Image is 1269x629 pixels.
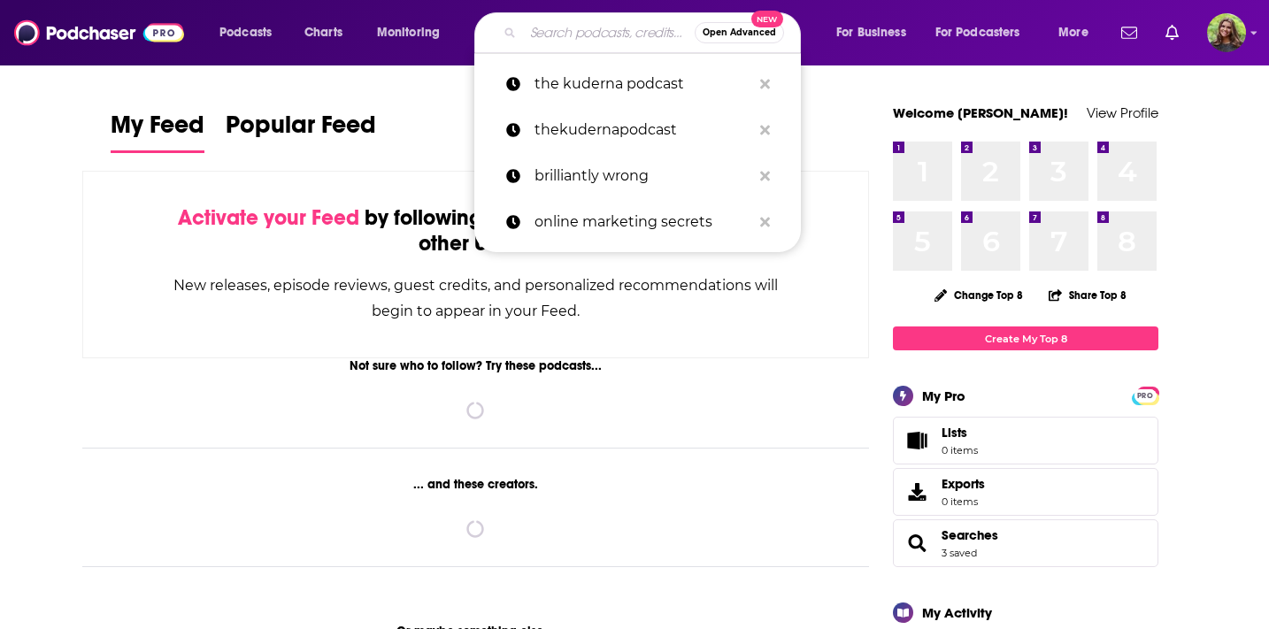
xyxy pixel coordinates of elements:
span: Lists [899,428,934,453]
a: Create My Top 8 [893,326,1158,350]
div: My Pro [922,387,965,404]
a: thekudernapodcast [474,107,801,153]
span: Lists [942,425,967,441]
a: Charts [293,19,353,47]
p: brilliantly wrong [535,153,751,199]
a: the kuderna podcast [474,61,801,107]
span: Monitoring [377,20,440,45]
span: Exports [942,476,985,492]
input: Search podcasts, credits, & more... [523,19,695,47]
a: Exports [893,468,1158,516]
button: Open AdvancedNew [695,22,784,43]
span: Logged in as reagan34226 [1207,13,1246,52]
button: open menu [365,19,463,47]
p: online marketing secrets [535,199,751,245]
img: Podchaser - Follow, Share and Rate Podcasts [14,16,184,50]
span: Lists [942,425,978,441]
a: Searches [942,527,998,543]
button: Share Top 8 [1048,278,1127,312]
button: open menu [824,19,928,47]
div: Not sure who to follow? Try these podcasts... [82,358,869,373]
div: by following Podcasts, Creators, Lists, and other Users! [172,205,780,257]
span: Searches [893,519,1158,567]
a: View Profile [1087,104,1158,121]
a: brilliantly wrong [474,153,801,199]
a: Welcome [PERSON_NAME]! [893,104,1068,121]
button: open menu [207,19,295,47]
span: Podcasts [219,20,272,45]
a: online marketing secrets [474,199,801,245]
span: New [751,11,783,27]
p: the kuderna podcast [535,61,751,107]
div: My Activity [922,604,992,621]
a: Searches [899,531,934,556]
span: PRO [1134,389,1156,403]
span: My Feed [111,110,204,150]
span: Charts [304,20,342,45]
a: Lists [893,417,1158,464]
span: For Podcasters [935,20,1020,45]
div: Search podcasts, credits, & more... [491,12,818,53]
button: Change Top 8 [924,284,1034,306]
img: User Profile [1207,13,1246,52]
a: 3 saved [942,547,977,559]
span: More [1058,20,1088,45]
button: open menu [1046,19,1111,47]
a: Popular Feed [226,110,376,153]
button: open menu [924,19,1046,47]
div: New releases, episode reviews, guest credits, and personalized recommendations will begin to appe... [172,272,780,324]
span: Exports [899,479,934,504]
a: My Feed [111,110,204,153]
span: Open Advanced [703,28,776,37]
span: Popular Feed [226,110,376,150]
div: ... and these creators. [82,477,869,492]
a: Show notifications dropdown [1158,18,1186,48]
a: PRO [1134,388,1156,402]
button: Show profile menu [1207,13,1246,52]
span: For Business [836,20,906,45]
a: Show notifications dropdown [1114,18,1144,48]
span: 0 items [942,495,985,508]
span: 0 items [942,444,978,456]
span: Activate your Feed [178,204,359,231]
p: thekudernapodcast [535,107,751,153]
